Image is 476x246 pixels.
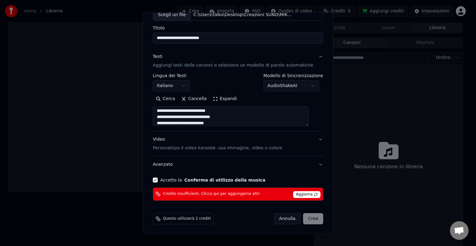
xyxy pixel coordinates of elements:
[293,191,320,198] span: Aggiorna
[153,94,178,104] button: Cerca
[274,213,301,224] button: Annulla
[191,12,296,18] div: C:\Users\falko\Desktop\Creazioni SUNO\MIKYCRO.mp4
[153,9,191,20] div: Scegli un file
[153,54,162,60] div: Testi
[210,94,240,104] button: Espandi
[153,49,323,73] button: TestiAggiungi testi delle canzoni o seleziona un modello di parole automatiche
[160,178,265,182] label: Accetto la
[153,73,190,78] label: Lingua dei Testi
[163,191,260,196] span: Credits insufficienti. Clicca qui per aggiungerne altri
[184,178,266,182] button: Accetto la
[153,156,323,173] button: Avanzato
[153,73,323,131] div: TestiAggiungi testi delle canzoni o seleziona un modello di parole automatiche
[178,94,210,104] button: Cancella
[153,62,313,68] p: Aggiungi testi delle canzoni o seleziona un modello di parole automatiche
[153,26,323,30] label: Titolo
[153,145,282,151] p: Personalizza il video karaoke: usa immagine, video o colore
[163,216,211,221] span: Questo utilizzerà 2 crediti
[153,136,282,151] div: Video
[153,131,323,156] button: VideoPersonalizza il video karaoke: usa immagine, video o colore
[263,73,323,78] label: Modello di Sincronizzazione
